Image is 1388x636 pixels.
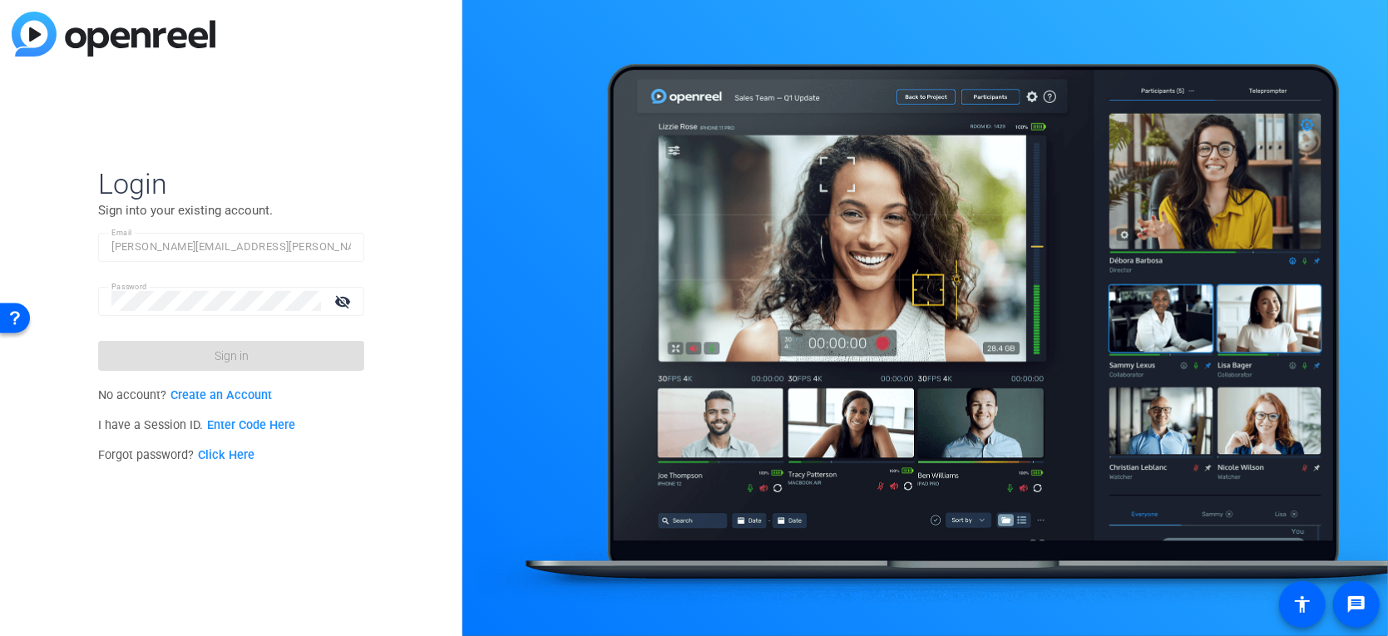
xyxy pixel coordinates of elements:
[324,289,364,313] mat-icon: visibility_off
[1292,594,1312,614] mat-icon: accessibility
[98,418,295,432] span: I have a Session ID.
[111,229,132,238] mat-label: Email
[98,388,272,402] span: No account?
[111,237,351,257] input: Enter Email Address
[207,418,295,432] a: Enter Code Here
[12,12,215,57] img: blue-gradient.svg
[111,283,147,292] mat-label: Password
[98,201,364,219] p: Sign into your existing account.
[98,166,364,201] span: Login
[170,388,272,402] a: Create an Account
[1346,594,1366,614] mat-icon: message
[198,448,254,462] a: Click Here
[98,448,254,462] span: Forgot password?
